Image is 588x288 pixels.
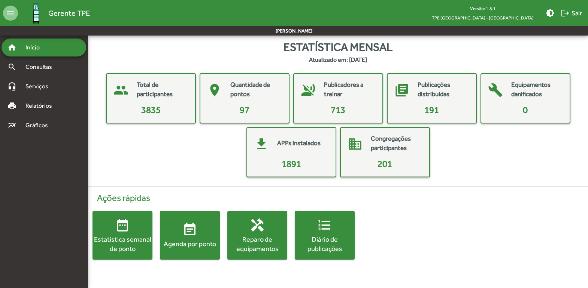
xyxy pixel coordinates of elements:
[7,62,16,71] mat-icon: search
[250,217,265,232] mat-icon: handyman
[295,211,355,260] button: Diário de publicações
[7,43,16,52] mat-icon: home
[137,80,188,99] mat-card-title: Total de participantes
[344,133,366,155] mat-icon: domain
[317,217,332,232] mat-icon: format_list_numbered
[203,79,226,101] mat-icon: place
[391,79,413,101] mat-icon: library_books
[48,7,90,19] span: Gerente TPE
[426,13,540,22] span: TPE [GEOGRAPHIC_DATA] - [GEOGRAPHIC_DATA]
[282,159,301,169] span: 1891
[295,234,355,253] div: Diário de publicações
[561,6,582,20] span: Sair
[297,79,319,101] mat-icon: voice_over_off
[21,101,62,110] span: Relatórios
[93,193,584,203] h4: Ações rápidas
[141,105,161,115] span: 3835
[523,105,528,115] span: 0
[277,138,321,148] mat-card-title: APPs instalados
[93,211,152,260] button: Estatística semanal de ponto
[110,79,132,101] mat-icon: people
[331,105,345,115] span: 713
[546,9,555,18] mat-icon: brightness_medium
[371,134,422,153] mat-card-title: Congregações participantes
[115,217,130,232] mat-icon: date_range
[324,80,375,99] mat-card-title: Publicadores a treinar
[93,234,152,253] div: Estatística semanal de ponto
[21,43,51,52] span: Início
[3,6,18,21] mat-icon: menu
[7,101,16,110] mat-icon: print
[240,105,249,115] span: 97
[18,1,90,25] a: Gerente TPE
[250,133,273,155] mat-icon: get_app
[424,105,439,115] span: 191
[418,80,469,99] mat-card-title: Publicações distribuídas
[7,121,16,130] mat-icon: multiline_chart
[160,239,220,248] div: Agenda por ponto
[561,9,570,18] mat-icon: logout
[309,55,367,64] strong: Atualizado em: [DATE]
[227,234,287,253] div: Reparo de equipamentos
[21,82,58,91] span: Serviços
[21,121,58,130] span: Gráficos
[484,79,507,101] mat-icon: build
[230,80,281,99] mat-card-title: Quantidade de pontos
[284,39,392,55] span: Estatística mensal
[160,211,220,260] button: Agenda por ponto
[7,82,16,91] mat-icon: headset_mic
[558,6,585,20] button: Sair
[24,1,48,25] img: Logo
[511,80,562,99] mat-card-title: Equipamentos danificados
[182,222,197,237] mat-icon: event_note
[378,159,392,169] span: 201
[227,211,287,260] button: Reparo de equipamentos
[426,4,540,13] div: Versão: 1.8.1
[21,62,62,71] span: Consultas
